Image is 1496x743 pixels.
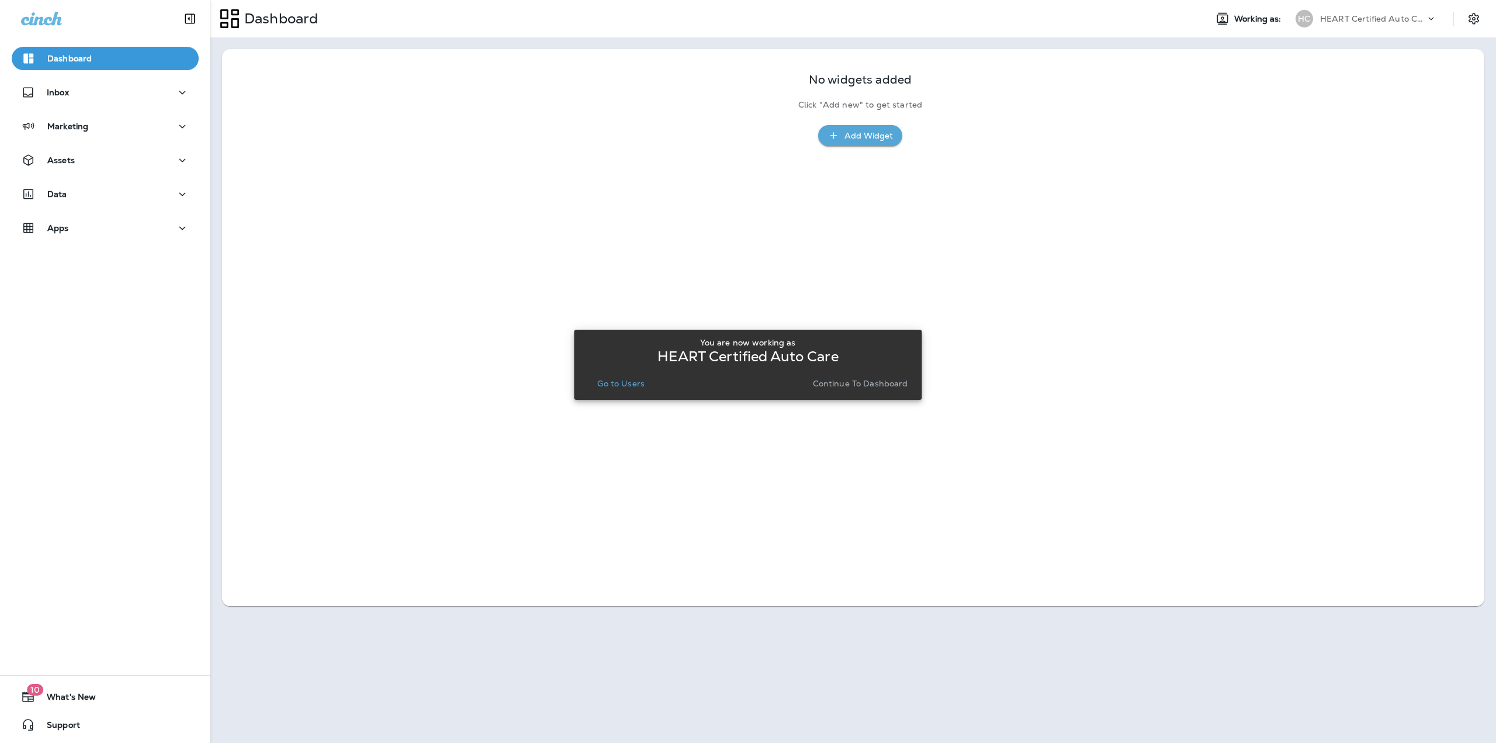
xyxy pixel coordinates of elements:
[1234,14,1284,24] span: Working as:
[813,379,908,388] p: Continue to Dashboard
[12,685,199,709] button: 10What's New
[12,47,199,70] button: Dashboard
[240,10,318,27] p: Dashboard
[12,182,199,206] button: Data
[1296,10,1313,27] div: HC
[35,692,96,706] span: What's New
[174,7,206,30] button: Collapse Sidebar
[597,379,645,388] p: Go to Users
[657,352,839,361] p: HEART Certified Auto Care
[47,155,75,165] p: Assets
[808,375,913,392] button: Continue to Dashboard
[12,115,199,138] button: Marketing
[1320,14,1425,23] p: HEART Certified Auto Care
[700,338,795,347] p: You are now working as
[47,189,67,199] p: Data
[47,223,69,233] p: Apps
[12,216,199,240] button: Apps
[12,148,199,172] button: Assets
[12,713,199,737] button: Support
[35,720,80,734] span: Support
[47,54,92,63] p: Dashboard
[593,375,649,392] button: Go to Users
[12,81,199,104] button: Inbox
[1463,8,1484,29] button: Settings
[47,88,69,97] p: Inbox
[47,122,88,131] p: Marketing
[27,684,43,696] span: 10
